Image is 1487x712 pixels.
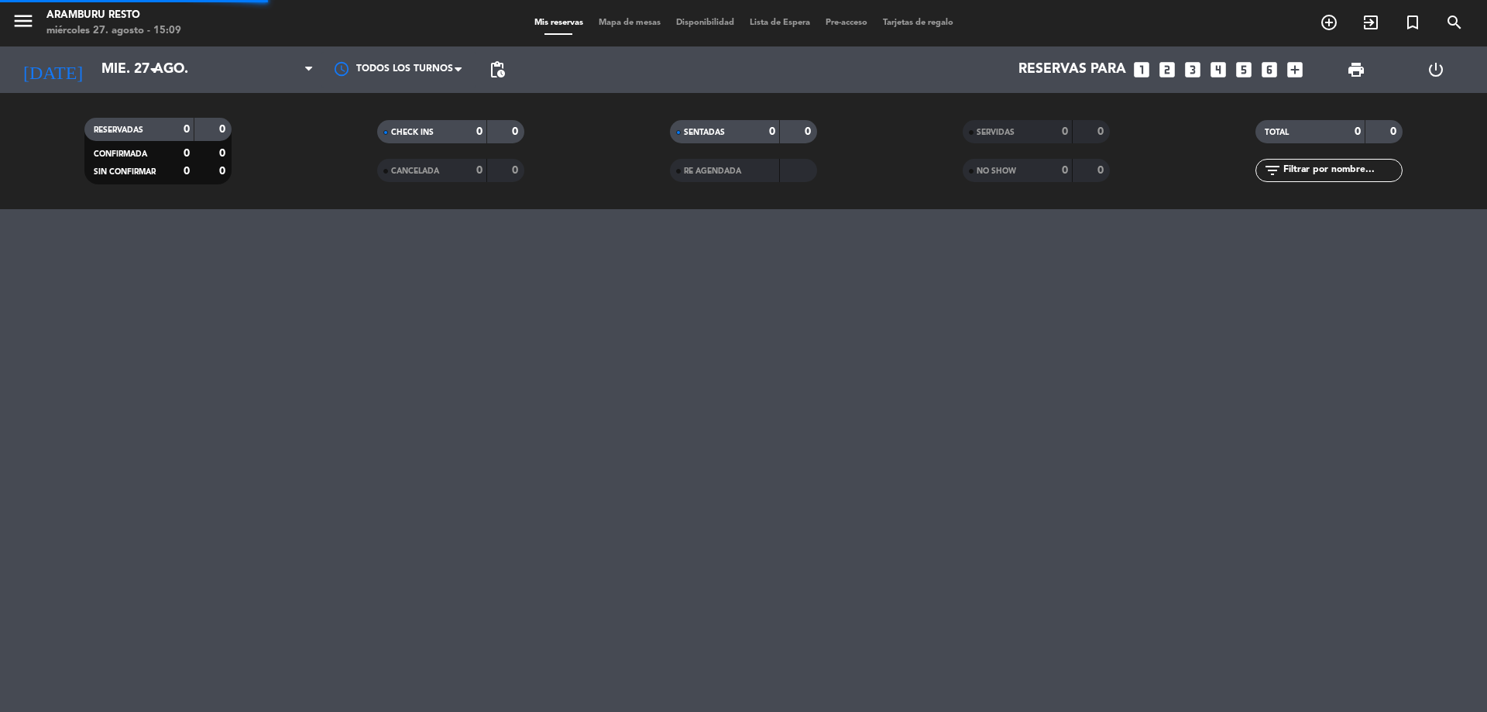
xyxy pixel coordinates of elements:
[1062,126,1068,137] strong: 0
[1362,13,1380,32] i: exit_to_app
[805,126,814,137] strong: 0
[1208,60,1228,80] i: looks_4
[512,126,521,137] strong: 0
[46,23,181,39] div: miércoles 27. agosto - 15:09
[1265,129,1289,136] span: TOTAL
[476,165,483,176] strong: 0
[684,129,725,136] span: SENTADAS
[391,129,434,136] span: CHECK INS
[512,165,521,176] strong: 0
[1445,13,1464,32] i: search
[94,168,156,176] span: SIN CONFIRMAR
[1097,126,1107,137] strong: 0
[742,19,818,27] span: Lista de Espera
[184,124,190,135] strong: 0
[1427,60,1445,79] i: power_settings_new
[1390,126,1399,137] strong: 0
[875,19,961,27] span: Tarjetas de regalo
[46,8,181,23] div: Aramburu Resto
[977,167,1016,175] span: NO SHOW
[1285,60,1305,80] i: add_box
[1234,60,1254,80] i: looks_5
[1396,46,1475,93] div: LOG OUT
[219,148,228,159] strong: 0
[391,167,439,175] span: CANCELADA
[144,60,163,79] i: arrow_drop_down
[769,126,775,137] strong: 0
[1183,60,1203,80] i: looks_3
[12,9,35,33] i: menu
[1320,13,1338,32] i: add_circle_outline
[1263,161,1282,180] i: filter_list
[12,53,94,87] i: [DATE]
[1062,165,1068,176] strong: 0
[94,126,143,134] span: RESERVADAS
[1132,60,1152,80] i: looks_one
[1259,60,1279,80] i: looks_6
[12,9,35,38] button: menu
[1282,162,1402,179] input: Filtrar por nombre...
[94,150,147,158] span: CONFIRMADA
[1157,60,1177,80] i: looks_two
[488,60,507,79] span: pending_actions
[668,19,742,27] span: Disponibilidad
[591,19,668,27] span: Mapa de mesas
[1403,13,1422,32] i: turned_in_not
[1097,165,1107,176] strong: 0
[476,126,483,137] strong: 0
[219,124,228,135] strong: 0
[1018,62,1126,77] span: Reservas para
[1355,126,1361,137] strong: 0
[818,19,875,27] span: Pre-acceso
[977,129,1015,136] span: SERVIDAS
[527,19,591,27] span: Mis reservas
[219,166,228,177] strong: 0
[184,166,190,177] strong: 0
[1347,60,1365,79] span: print
[684,167,741,175] span: RE AGENDADA
[184,148,190,159] strong: 0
